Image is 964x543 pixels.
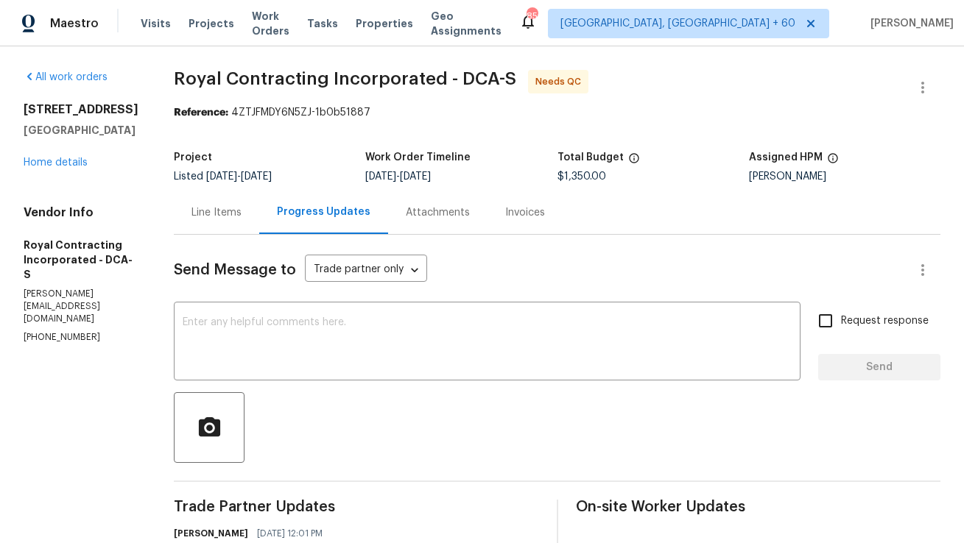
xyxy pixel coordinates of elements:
a: All work orders [24,72,108,82]
h5: Assigned HPM [749,152,823,163]
span: Listed [174,171,272,182]
span: - [365,171,431,182]
div: Progress Updates [277,205,370,219]
span: Projects [189,16,234,31]
span: [DATE] [241,171,272,182]
h5: [GEOGRAPHIC_DATA] [24,123,138,138]
h5: Total Budget [557,152,624,163]
span: [DATE] [400,171,431,182]
span: [DATE] [206,171,237,182]
span: Geo Assignments [431,9,502,38]
div: Attachments [406,205,470,220]
span: [GEOGRAPHIC_DATA], [GEOGRAPHIC_DATA] + 60 [560,16,795,31]
span: On-site Worker Updates [576,500,941,514]
span: [PERSON_NAME] [865,16,954,31]
span: Trade Partner Updates [174,500,539,514]
span: Visits [141,16,171,31]
span: Needs QC [535,74,587,89]
div: Line Items [191,205,242,220]
p: [PHONE_NUMBER] [24,331,138,344]
span: Royal Contracting Incorporated - DCA-S [174,70,516,88]
b: Reference: [174,107,228,118]
h6: [PERSON_NAME] [174,526,248,541]
div: [PERSON_NAME] [749,171,940,182]
h4: Vendor Info [24,205,138,220]
span: The hpm assigned to this work order. [827,152,839,171]
div: 4ZTJFMDY6N5ZJ-1b0b51887 [174,105,940,120]
h5: Project [174,152,212,163]
span: Tasks [307,18,338,29]
h2: [STREET_ADDRESS] [24,102,138,117]
div: Invoices [505,205,545,220]
span: [DATE] [365,171,396,182]
div: Trade partner only [305,258,427,283]
span: $1,350.00 [557,171,606,182]
h5: Work Order Timeline [365,152,471,163]
span: The total cost of line items that have been proposed by Opendoor. This sum includes line items th... [628,152,640,171]
span: Send Message to [174,263,296,277]
span: Work Orders [252,9,289,38]
div: 852 [527,9,537,24]
span: - [206,171,272,182]
span: [DATE] 12:01 PM [257,526,323,541]
h5: Royal Contracting Incorporated - DCA-S [24,238,138,282]
span: Request response [841,313,929,329]
p: [PERSON_NAME][EMAIL_ADDRESS][DOMAIN_NAME] [24,288,138,325]
a: Home details [24,157,88,168]
span: Maestro [50,16,99,31]
span: Properties [356,16,413,31]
